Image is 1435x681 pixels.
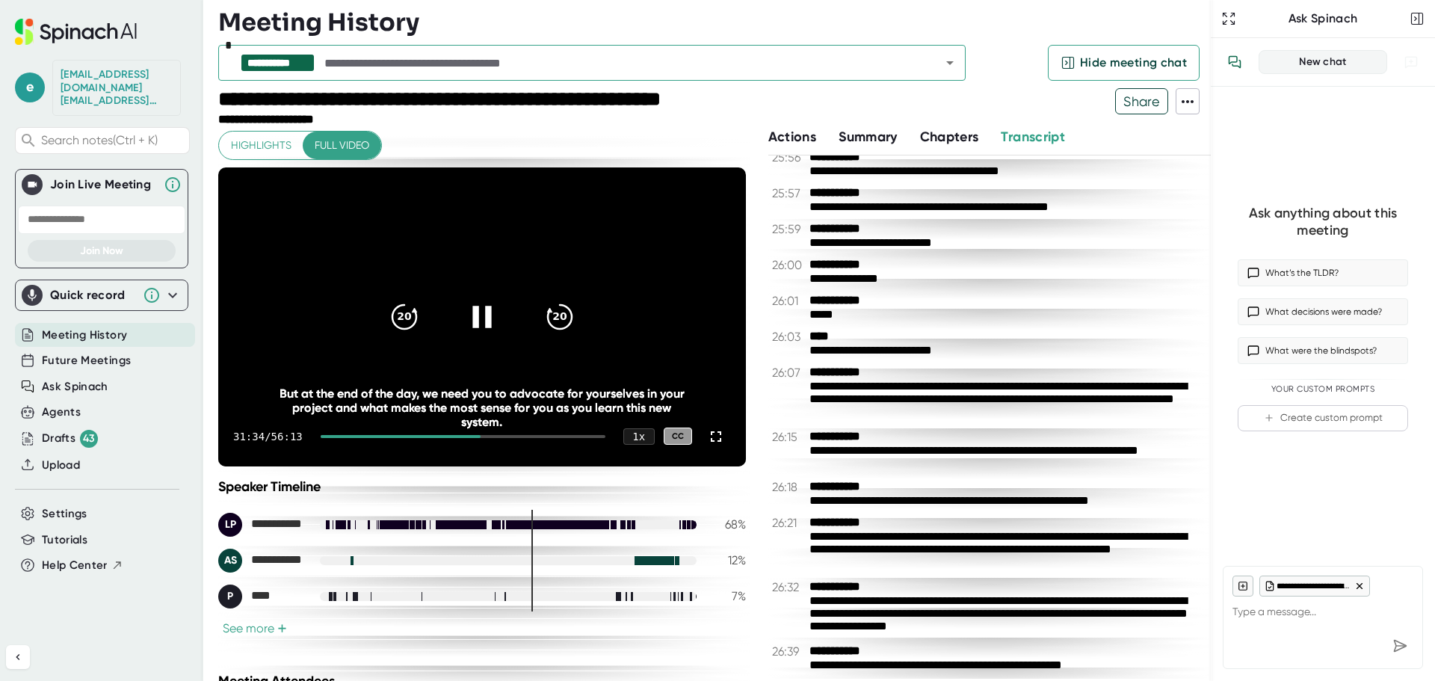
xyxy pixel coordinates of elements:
button: Close conversation sidebar [1407,8,1428,29]
span: + [277,623,287,635]
span: Share [1116,88,1167,114]
button: Future Meetings [42,352,131,369]
button: What decisions were made? [1238,298,1408,325]
div: Join Live MeetingJoin Live Meeting [22,170,182,200]
span: Transcript [1001,129,1065,145]
button: Actions [768,127,816,147]
button: Highlights [219,132,303,159]
button: Hide meeting chat [1048,45,1200,81]
span: 26:03 [772,330,806,344]
button: Help Center [42,557,123,574]
button: Expand to Ask Spinach page [1218,8,1239,29]
span: Chapters [920,129,979,145]
div: 31:34 / 56:13 [233,431,303,443]
span: Hide meeting chat [1080,54,1187,72]
h3: Meeting History [218,8,419,37]
div: 43 [80,430,98,448]
div: Lori Plants [218,513,308,537]
button: Summary [839,127,897,147]
span: Search notes (Ctrl + K) [41,133,185,147]
span: Summary [839,129,897,145]
span: 25:57 [772,186,806,200]
div: 12 % [709,553,746,567]
span: Help Center [42,557,108,574]
div: Send message [1386,632,1413,659]
button: Upload [42,457,80,474]
div: CC [664,428,692,445]
button: Settings [42,505,87,523]
img: Join Live Meeting [25,177,40,192]
span: 26:39 [772,644,806,659]
span: Join Now [80,244,123,257]
span: 26:15 [772,430,806,444]
button: What’s the TLDR? [1238,259,1408,286]
div: 68 % [709,517,746,531]
button: Share [1115,88,1168,114]
button: Agents [42,404,81,421]
button: Drafts 43 [42,430,98,448]
span: 26:07 [772,366,806,380]
button: Collapse sidebar [6,645,30,669]
div: Ask Spinach [1239,11,1407,26]
button: Transcript [1001,127,1065,147]
div: But at the end of the day, we need you to advocate for yourselves in your project and what makes ... [271,386,694,429]
div: Drafts [42,430,98,448]
div: Quick record [22,280,182,310]
span: 25:56 [772,150,806,164]
div: Anna Strejc [218,549,308,573]
span: e [15,73,45,102]
div: 1 x [623,428,655,445]
button: Full video [303,132,381,159]
div: Ask anything about this meeting [1238,205,1408,238]
span: 26:18 [772,480,806,494]
button: See more+ [218,620,291,636]
div: AS [218,549,242,573]
span: 25:59 [772,222,806,236]
span: 26:01 [772,294,806,308]
div: edotson@starrez.com edotson@starrez.com [61,68,173,108]
div: Speaker Timeline [218,478,746,495]
span: Actions [768,129,816,145]
button: What were the blindspots? [1238,337,1408,364]
div: Quick record [50,288,135,303]
div: LP [218,513,242,537]
div: Your Custom Prompts [1238,384,1408,395]
span: 26:00 [772,258,806,272]
button: Meeting History [42,327,127,344]
span: Highlights [231,136,291,155]
button: View conversation history [1220,47,1250,77]
div: Paul [218,585,308,608]
span: Full video [315,136,369,155]
button: Ask Spinach [42,378,108,395]
span: 26:32 [772,580,806,594]
div: 7 % [709,589,746,603]
div: New chat [1268,55,1377,69]
button: Tutorials [42,531,87,549]
button: Create custom prompt [1238,405,1408,431]
button: Join Now [28,240,176,262]
div: Join Live Meeting [50,177,156,192]
span: 26:21 [772,516,806,530]
button: Open [939,52,960,73]
div: P [218,585,242,608]
button: Chapters [920,127,979,147]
